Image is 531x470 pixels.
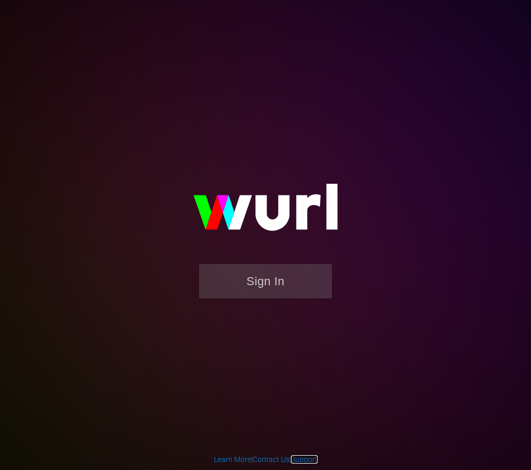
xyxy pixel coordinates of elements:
[214,454,318,465] div: | |
[159,161,372,264] img: wurl-logo-on-black-223613ac3d8ba8fe6dc639794a292ebdb59501304c7dfd60c99c58986ef67473.svg
[214,455,251,464] a: Learn More
[253,455,289,464] a: Contact Us
[199,264,332,298] button: Sign In
[291,455,318,464] a: Support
